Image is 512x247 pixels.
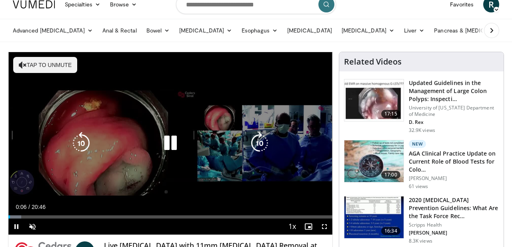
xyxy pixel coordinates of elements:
h3: AGA Clinical Practice Update on Current Role of Blood Tests for Colo… [409,150,499,174]
span: 17:15 [381,110,400,118]
span: 16:34 [381,227,400,235]
a: Anal & Rectal [98,22,142,38]
span: 0:06 [16,204,26,210]
a: Advanced [MEDICAL_DATA] [8,22,98,38]
div: Progress Bar [8,215,332,219]
span: 20:46 [32,204,46,210]
p: D. Rex [409,119,499,126]
button: Unmute [24,219,40,235]
a: Bowel [142,22,174,38]
button: Pause [8,219,24,235]
button: Enable picture-in-picture mode [300,219,316,235]
p: New [409,140,426,148]
p: University of [US_STATE] Department of Medicine [409,105,499,117]
a: Liver [399,22,429,38]
button: Playback Rate [284,219,300,235]
img: dfcfcb0d-b871-4e1a-9f0c-9f64970f7dd8.150x105_q85_crop-smart_upscale.jpg [344,79,404,121]
span: 17:00 [381,171,400,179]
a: [MEDICAL_DATA] [174,22,237,38]
video-js: Video Player [8,52,332,235]
a: Esophagus [237,22,282,38]
button: Tap to unmute [13,57,77,73]
img: 1ac37fbe-7b52-4c81-8c6c-a0dd688d0102.150x105_q85_crop-smart_upscale.jpg [344,196,404,238]
h3: Updated Guidelines in the Management of Large Colon Polyps: Inspecti… [409,79,499,103]
img: VuMedi Logo [13,0,55,8]
button: Fullscreen [316,219,332,235]
p: Scripps Health [409,222,499,228]
a: 17:15 Updated Guidelines in the Management of Large Colon Polyps: Inspecti… University of [US_STA... [344,79,499,134]
p: 61 views [409,183,428,190]
h3: 2020 [MEDICAL_DATA] Prevention Guidelines: What Are the Task Force Rec… [409,196,499,220]
p: [PERSON_NAME] [409,230,499,236]
a: 16:34 2020 [MEDICAL_DATA] Prevention Guidelines: What Are the Task Force Rec… Scripps Health [PER... [344,196,499,244]
p: [PERSON_NAME] [409,175,499,182]
a: [MEDICAL_DATA] [337,22,399,38]
a: [MEDICAL_DATA] [282,22,337,38]
span: / [28,204,30,210]
img: 9319a17c-ea45-4555-a2c0-30ea7aed39c4.150x105_q85_crop-smart_upscale.jpg [344,140,404,182]
h4: Related Videos [344,57,402,67]
p: 32.9K views [409,127,435,134]
a: 17:00 New AGA Clinical Practice Update on Current Role of Blood Tests for Colo… [PERSON_NAME] 61 ... [344,140,499,190]
p: 8.3K views [409,238,432,244]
